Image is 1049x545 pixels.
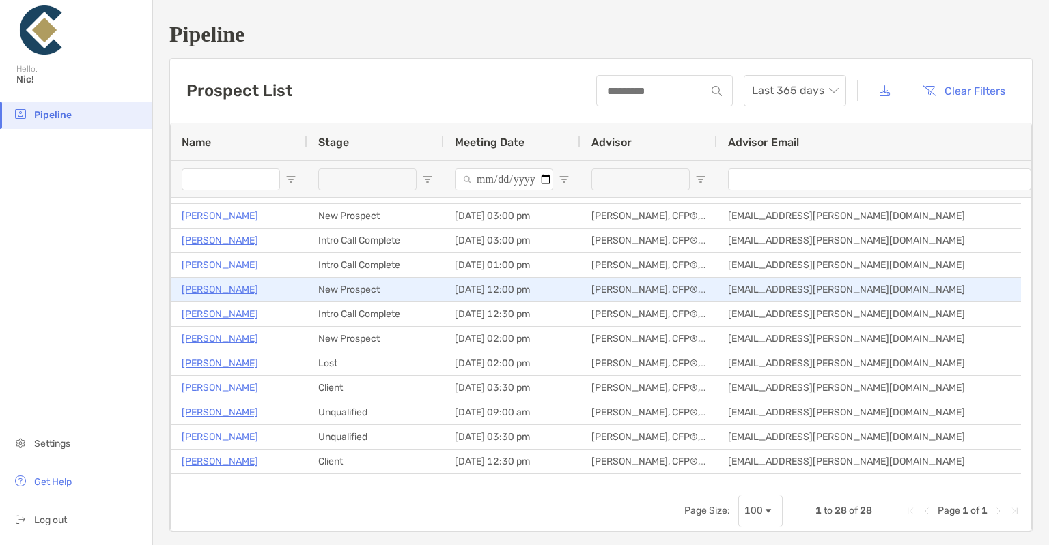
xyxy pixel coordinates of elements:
[559,174,570,185] button: Open Filter Menu
[444,450,581,473] div: [DATE] 12:30 pm
[422,174,433,185] button: Open Filter Menu
[444,376,581,400] div: [DATE] 03:30 pm
[307,302,444,326] div: Intro Call Complete
[307,425,444,449] div: Unqualified
[444,351,581,375] div: [DATE] 02:00 pm
[993,505,1004,516] div: Next Page
[444,278,581,301] div: [DATE] 12:00 pm
[307,400,444,424] div: Unqualified
[444,327,581,351] div: [DATE] 02:00 pm
[849,505,858,516] span: of
[169,22,1033,47] h1: Pipeline
[581,400,717,424] div: [PERSON_NAME], CFP®, CFA
[581,450,717,473] div: [PERSON_NAME], CFP®, CFA
[684,505,730,516] div: Page Size:
[182,355,258,372] a: [PERSON_NAME]
[285,174,296,185] button: Open Filter Menu
[182,477,258,495] a: [PERSON_NAME]
[16,5,66,55] img: Zoe Logo
[581,278,717,301] div: [PERSON_NAME], CFP®, CFA
[444,425,581,449] div: [DATE] 03:30 pm
[860,505,872,516] span: 28
[182,256,258,274] a: [PERSON_NAME]
[581,474,717,498] div: [PERSON_NAME], CFP®, CFA
[12,511,29,527] img: logout icon
[12,106,29,122] img: pipeline icon
[581,425,717,449] div: [PERSON_NAME], CFP®, CFA
[182,404,258,421] a: [PERSON_NAME]
[938,505,960,516] span: Page
[182,379,258,396] a: [PERSON_NAME]
[444,400,581,424] div: [DATE] 09:00 am
[186,81,292,100] h3: Prospect List
[444,253,581,277] div: [DATE] 01:00 pm
[34,109,72,121] span: Pipeline
[695,174,706,185] button: Open Filter Menu
[970,505,979,516] span: of
[981,505,988,516] span: 1
[307,376,444,400] div: Client
[182,207,258,224] a: [PERSON_NAME]
[712,86,722,96] img: input icon
[34,476,72,488] span: Get Help
[444,229,581,252] div: [DATE] 03:00 pm
[307,253,444,277] div: Intro Call Complete
[12,434,29,451] img: settings icon
[455,168,553,190] input: Meeting Date Filter Input
[444,302,581,326] div: [DATE] 12:30 pm
[581,302,717,326] div: [PERSON_NAME], CFP®, CFA
[581,204,717,228] div: [PERSON_NAME], CFP®, CFA
[444,474,581,498] div: [DATE] 02:00 pm
[182,232,258,249] a: [PERSON_NAME]
[455,136,524,149] span: Meeting Date
[444,204,581,228] div: [DATE] 03:00 pm
[182,281,258,298] a: [PERSON_NAME]
[728,168,1031,190] input: Advisor Email Filter Input
[581,351,717,375] div: [PERSON_NAME], CFP®, CFA
[744,505,763,516] div: 100
[318,136,349,149] span: Stage
[824,505,833,516] span: to
[307,327,444,351] div: New Prospect
[12,473,29,489] img: get-help icon
[307,278,444,301] div: New Prospect
[182,306,258,323] a: [PERSON_NAME]
[581,327,717,351] div: [PERSON_NAME], CFP®, CFA
[307,351,444,375] div: Lost
[581,253,717,277] div: [PERSON_NAME], CFP®, CFA
[835,505,847,516] span: 28
[728,136,799,149] span: Advisor Email
[307,450,444,473] div: Client
[182,428,258,445] a: [PERSON_NAME]
[16,74,144,85] span: Nic!
[182,136,211,149] span: Name
[307,204,444,228] div: New Prospect
[1009,505,1020,516] div: Last Page
[182,168,280,190] input: Name Filter Input
[34,438,70,450] span: Settings
[738,495,783,527] div: Page Size
[182,330,258,347] a: [PERSON_NAME]
[307,474,444,498] div: Unqualified
[591,136,632,149] span: Advisor
[581,229,717,252] div: [PERSON_NAME], CFP®, CFA
[962,505,968,516] span: 1
[815,505,822,516] span: 1
[307,229,444,252] div: Intro Call Complete
[34,514,67,526] span: Log out
[921,505,932,516] div: Previous Page
[182,453,258,470] a: [PERSON_NAME]
[912,76,1016,106] button: Clear Filters
[581,376,717,400] div: [PERSON_NAME], CFP®, CFA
